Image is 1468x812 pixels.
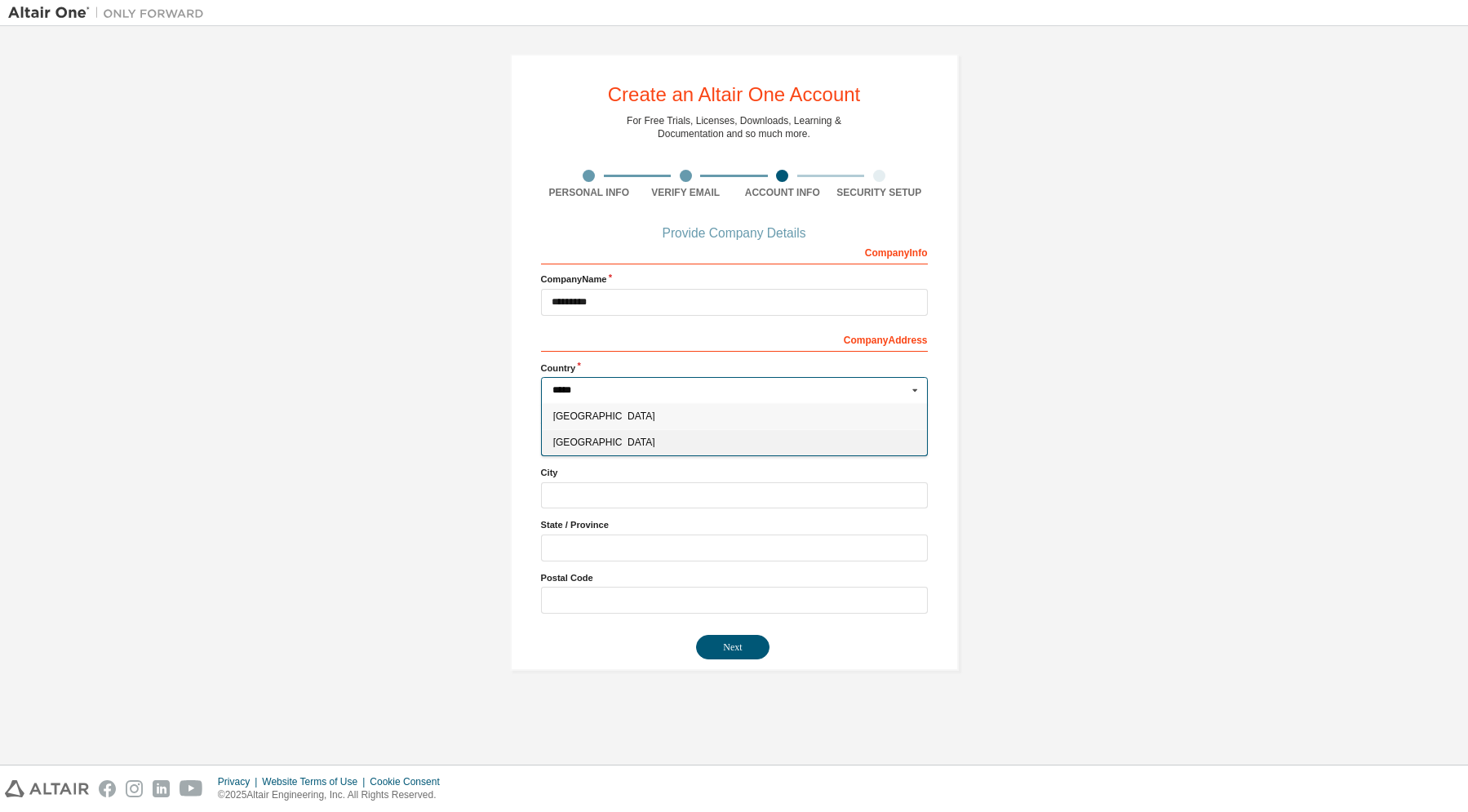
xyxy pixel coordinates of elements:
div: Website Terms of Use [262,775,370,788]
label: State / Province [541,518,928,531]
label: Country [541,362,928,375]
div: Personal Info [541,186,638,199]
label: Company Name [541,273,928,286]
img: youtube.svg [180,780,203,797]
div: Account Info [734,186,832,199]
img: instagram.svg [126,780,143,797]
img: linkedin.svg [153,780,170,797]
span: [GEOGRAPHIC_DATA] [552,411,916,421]
img: facebook.svg [99,780,116,797]
div: Verify Email [637,186,734,199]
label: City [541,466,928,479]
p: © 2025 Altair Engineering, Inc. All Rights Reserved. [218,788,450,802]
div: Cookie Consent [370,775,449,788]
span: [GEOGRAPHIC_DATA] [552,437,916,447]
div: For Free Trials, Licenses, Downloads, Learning & Documentation and so much more. [627,114,841,140]
label: Postal Code [541,571,928,584]
div: Security Setup [831,186,928,199]
div: Create an Altair One Account [608,85,861,104]
button: Next [696,635,769,659]
div: Privacy [218,775,262,788]
div: Company Info [541,238,928,264]
img: Altair One [8,5,212,21]
div: Provide Company Details [541,229,928,238]
div: Company Address [541,326,928,352]
img: altair_logo.svg [5,780,89,797]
